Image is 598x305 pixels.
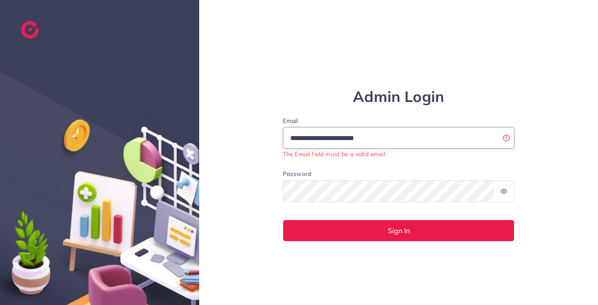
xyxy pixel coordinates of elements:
[388,227,410,234] span: Sign In
[283,116,515,125] label: Email
[283,150,385,158] small: The Email field must be a valid email
[283,220,515,242] button: Sign In
[283,88,515,106] h1: Admin Login
[21,21,39,39] img: logo
[283,169,311,178] label: Password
